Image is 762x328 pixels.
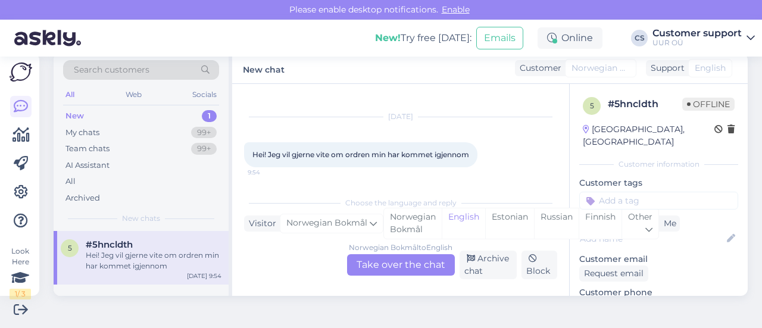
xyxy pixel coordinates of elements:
[65,160,110,171] div: AI Assistant
[590,101,594,110] span: 5
[123,87,144,102] div: Web
[579,159,738,170] div: Customer information
[187,271,221,280] div: [DATE] 9:54
[347,254,455,276] div: Take over the chat
[579,208,622,239] div: Finnish
[571,62,630,74] span: Norwegian Bokmål
[190,87,219,102] div: Socials
[122,213,160,224] span: New chats
[646,62,685,74] div: Support
[191,143,217,155] div: 99+
[438,4,473,15] span: Enable
[286,217,367,230] span: Norwegian Bokmål
[652,29,742,38] div: Customer support
[631,30,648,46] div: CS
[579,253,738,265] p: Customer email
[375,32,401,43] b: New!
[252,150,469,159] span: Hei! Jeg vil gjerne vite om ordren min har kommet igjennom
[243,60,285,76] label: New chat
[521,251,557,279] div: Block
[579,192,738,210] input: Add a tag
[191,127,217,139] div: 99+
[534,208,579,239] div: Russian
[244,217,276,230] div: Visitor
[659,217,676,230] div: Me
[682,98,735,111] span: Offline
[10,246,31,299] div: Look Here
[244,198,557,208] div: Choose the language and reply
[384,208,442,239] div: Norwegian Bokmål
[68,243,72,252] span: 5
[652,38,742,48] div: UUR OÜ
[628,211,652,222] span: Other
[244,111,557,122] div: [DATE]
[460,251,517,279] div: Archive chat
[202,110,217,122] div: 1
[375,31,471,45] div: Try free [DATE]:
[86,250,221,271] div: Hei! Jeg vil gjerne vite om ordren min har kommet igjennom
[608,97,682,111] div: # 5hncldth
[538,27,602,49] div: Online
[485,208,534,239] div: Estonian
[86,239,133,250] span: #5hncldth
[349,242,452,253] div: Norwegian Bokmål to English
[74,64,149,76] span: Search customers
[579,286,738,299] p: Customer phone
[695,62,726,74] span: English
[442,208,485,239] div: English
[248,168,292,177] span: 9:54
[10,289,31,299] div: 1 / 3
[65,176,76,188] div: All
[65,110,84,122] div: New
[579,265,648,282] div: Request email
[65,192,100,204] div: Archived
[65,143,110,155] div: Team chats
[10,63,32,82] img: Askly Logo
[583,123,714,148] div: [GEOGRAPHIC_DATA], [GEOGRAPHIC_DATA]
[515,62,561,74] div: Customer
[652,29,755,48] a: Customer supportUUR OÜ
[63,87,77,102] div: All
[476,27,523,49] button: Emails
[65,127,99,139] div: My chats
[579,177,738,189] p: Customer tags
